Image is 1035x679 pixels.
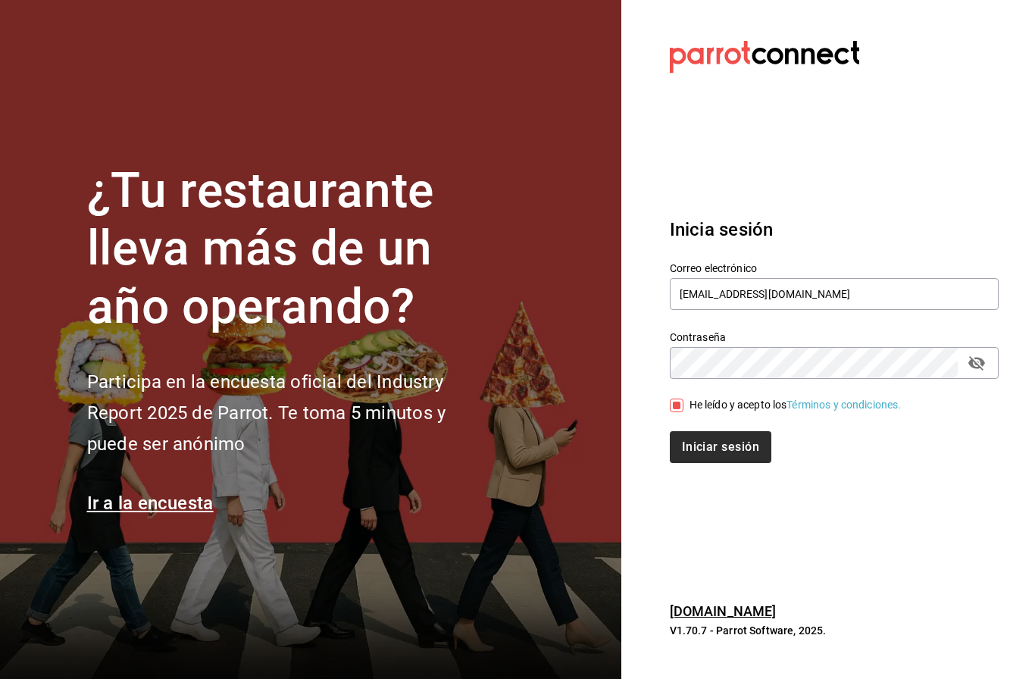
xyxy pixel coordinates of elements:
h2: Participa en la encuesta oficial del Industry Report 2025 de Parrot. Te toma 5 minutos y puede se... [87,367,496,459]
h1: ¿Tu restaurante lleva más de un año operando? [87,162,496,336]
a: Ir a la encuesta [87,493,214,514]
a: Términos y condiciones. [786,399,901,411]
h3: Inicia sesión [670,216,999,243]
p: V1.70.7 - Parrot Software, 2025. [670,623,999,638]
a: [DOMAIN_NAME] [670,603,777,619]
label: Correo electrónico [670,262,999,273]
label: Contraseña [670,331,999,342]
input: Ingresa tu correo electrónico [670,278,999,310]
button: passwordField [964,350,990,376]
button: Iniciar sesión [670,431,771,463]
div: He leído y acepto los [689,397,902,413]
